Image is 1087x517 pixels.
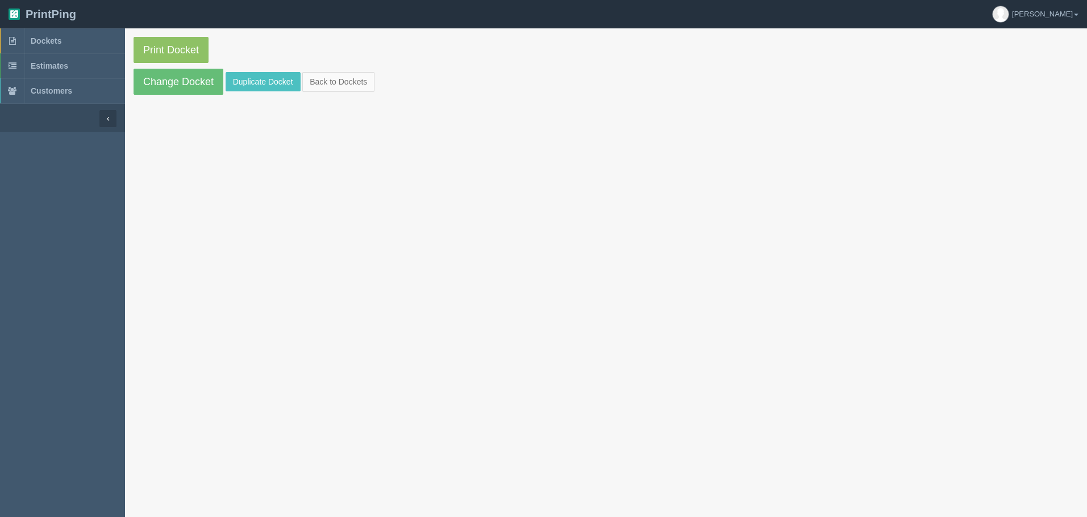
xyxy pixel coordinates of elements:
span: Customers [31,86,72,95]
span: Dockets [31,36,61,45]
a: Print Docket [134,37,209,63]
span: Estimates [31,61,68,70]
a: Duplicate Docket [226,72,301,91]
a: Back to Dockets [302,72,374,91]
a: Change Docket [134,69,223,95]
img: logo-3e63b451c926e2ac314895c53de4908e5d424f24456219fb08d385ab2e579770.png [9,9,20,20]
img: avatar_default-7531ab5dedf162e01f1e0bb0964e6a185e93c5c22dfe317fb01d7f8cd2b1632c.jpg [993,6,1009,22]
